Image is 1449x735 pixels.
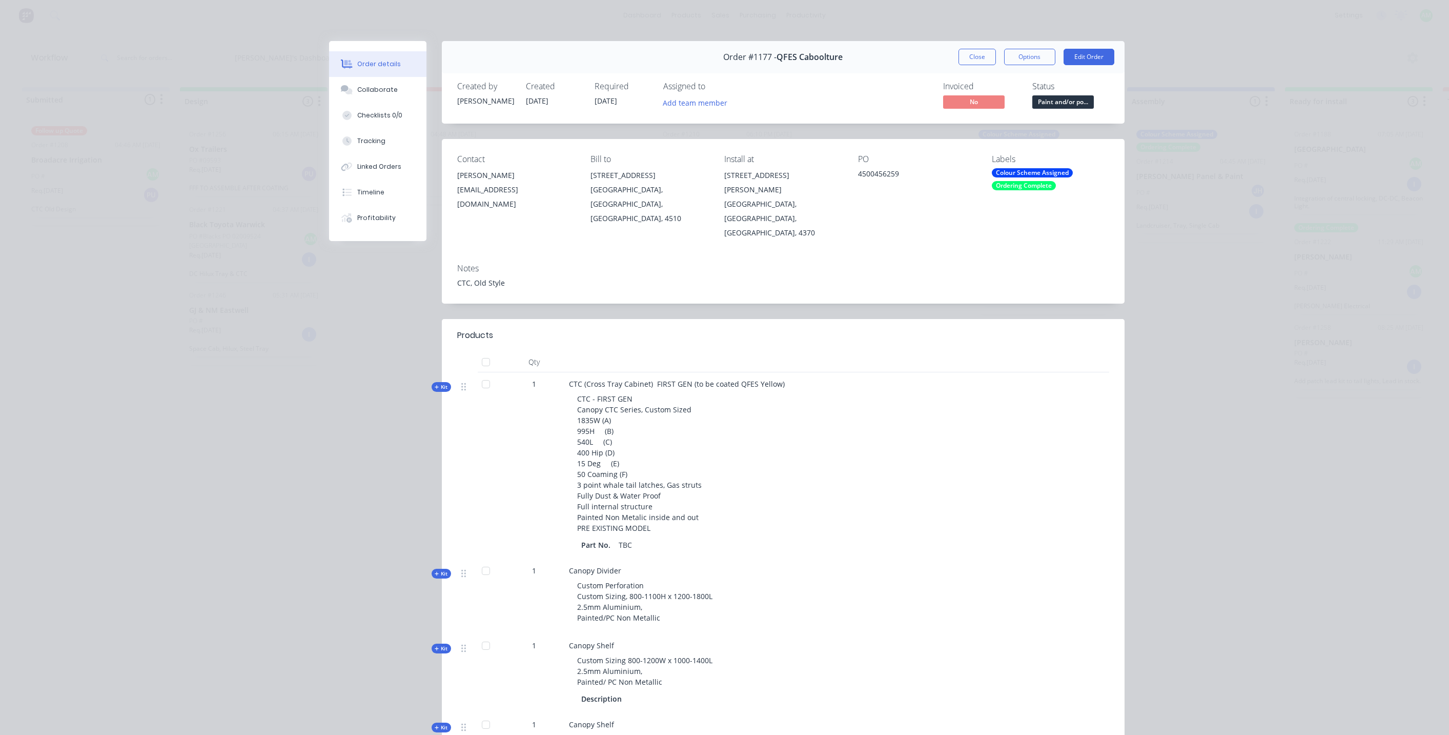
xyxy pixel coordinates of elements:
[526,96,548,106] span: [DATE]
[590,168,708,226] div: [STREET_ADDRESS][GEOGRAPHIC_DATA], [GEOGRAPHIC_DATA], [GEOGRAPHIC_DATA], 4510
[329,77,426,103] button: Collaborate
[577,394,702,533] span: CTC - FIRST GEN Canopy CTC Series, Custom Sized 1835W (A) 995H (B) 540L (C) 400 Hip (D) 15 Deg (E...
[569,566,621,575] span: Canopy Divider
[329,180,426,205] button: Timeline
[663,95,733,109] button: Add team member
[1064,49,1114,65] button: Edit Order
[663,82,766,91] div: Assigned to
[357,85,398,94] div: Collaborate
[457,95,514,106] div: [PERSON_NAME]
[435,645,448,652] span: Kit
[615,538,636,552] div: TBC
[581,691,626,706] div: Description
[503,352,565,372] div: Qty
[457,168,575,183] div: [PERSON_NAME]
[590,183,708,226] div: [GEOGRAPHIC_DATA], [GEOGRAPHIC_DATA], [GEOGRAPHIC_DATA], 4510
[569,720,614,729] span: Canopy Shelf
[435,383,448,391] span: Kit
[595,82,651,91] div: Required
[595,96,617,106] span: [DATE]
[357,111,402,120] div: Checklists 0/0
[858,154,975,164] div: PO
[1032,95,1094,111] button: Paint and/or po...
[532,640,536,651] span: 1
[723,52,777,62] span: Order #1177 -
[943,95,1005,108] span: No
[858,168,975,183] div: 4500456259
[329,103,426,128] button: Checklists 0/0
[457,329,493,342] div: Products
[577,655,712,687] span: Custom Sizing 800-1200W x 1000-1400L 2.5mm Aluminium, Painted/ PC Non Metallic
[581,538,615,552] div: Part No.
[457,82,514,91] div: Created by
[432,569,451,579] button: Kit
[992,181,1056,190] div: Ordering Complete
[457,168,575,211] div: [PERSON_NAME][EMAIL_ADDRESS][DOMAIN_NAME]
[777,52,843,62] span: QFES Caboolture
[532,719,536,730] span: 1
[943,82,1020,91] div: Invoiced
[357,136,385,146] div: Tracking
[357,213,396,223] div: Profitability
[329,154,426,180] button: Linked Orders
[532,565,536,576] span: 1
[457,183,575,211] div: [EMAIL_ADDRESS][DOMAIN_NAME]
[1032,95,1094,108] span: Paint and/or po...
[724,168,842,197] div: [STREET_ADDRESS][PERSON_NAME]
[357,188,384,197] div: Timeline
[532,379,536,389] span: 1
[357,162,401,171] div: Linked Orders
[992,168,1073,177] div: Colour Scheme Assigned
[357,59,401,69] div: Order details
[329,51,426,77] button: Order details
[577,581,712,623] span: Custom Perforation Custom Sizing, 800-1100H x 1200-1800L 2.5mm Aluminium, Painted/PC Non Metallic
[724,168,842,240] div: [STREET_ADDRESS][PERSON_NAME][GEOGRAPHIC_DATA], [GEOGRAPHIC_DATA], [GEOGRAPHIC_DATA], 4370
[432,382,451,392] button: Kit
[435,724,448,731] span: Kit
[724,197,842,240] div: [GEOGRAPHIC_DATA], [GEOGRAPHIC_DATA], [GEOGRAPHIC_DATA], 4370
[457,154,575,164] div: Contact
[457,277,1109,288] div: CTC, Old Style
[457,264,1109,273] div: Notes
[329,205,426,231] button: Profitability
[590,154,708,164] div: Bill to
[329,128,426,154] button: Tracking
[432,723,451,732] button: Kit
[992,154,1109,164] div: Labels
[1032,82,1109,91] div: Status
[569,641,614,650] span: Canopy Shelf
[724,154,842,164] div: Install at
[526,82,582,91] div: Created
[657,95,732,109] button: Add team member
[432,644,451,653] button: Kit
[569,379,785,389] span: CTC (Cross Tray Cabinet) FIRST GEN (to be coated QFES Yellow)
[958,49,996,65] button: Close
[590,168,708,183] div: [STREET_ADDRESS]
[435,570,448,578] span: Kit
[1004,49,1055,65] button: Options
